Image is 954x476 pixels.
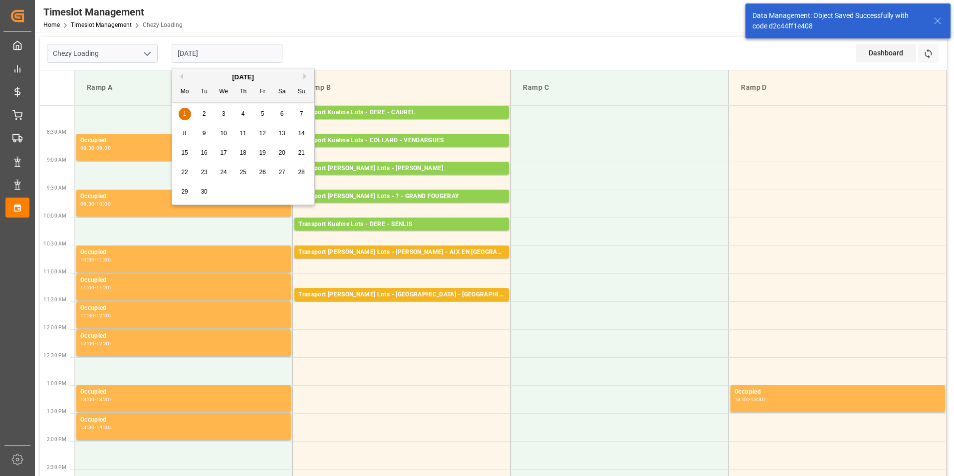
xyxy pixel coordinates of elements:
span: 2:30 PM [47,465,66,470]
div: Th [237,86,249,98]
span: 15 [181,149,188,156]
div: Choose Sunday, September 14th, 2025 [295,127,308,140]
div: 11:30 [80,313,95,318]
span: 23 [201,169,207,176]
div: Pallets: 1,TU: ,City: CARQUEFOU,Arrival: [DATE] 00:00:00 [298,174,505,182]
div: Choose Thursday, September 18th, 2025 [237,147,249,159]
span: 21 [298,149,304,156]
div: 14:00 [96,425,111,430]
div: Tu [198,86,211,98]
div: Choose Sunday, September 28th, 2025 [295,166,308,179]
div: Occupied [734,387,941,397]
div: Transport [PERSON_NAME] Lots - ? - GRAND FOUGERAY [298,192,505,202]
div: Timeslot Management [43,4,183,19]
span: 9 [203,130,206,137]
span: 1:00 PM [47,381,66,386]
div: Pallets: ,TU: 122,City: [GEOGRAPHIC_DATA],Arrival: [DATE] 00:00:00 [298,300,505,308]
span: 3 [222,110,226,117]
div: Choose Tuesday, September 30th, 2025 [198,186,211,198]
div: Choose Friday, September 19th, 2025 [256,147,269,159]
div: Pallets: 2,TU: 1221,City: [GEOGRAPHIC_DATA],Arrival: [DATE] 00:00:00 [298,230,505,238]
div: Choose Tuesday, September 9th, 2025 [198,127,211,140]
span: 8:30 AM [47,129,66,135]
div: Choose Friday, September 5th, 2025 [256,108,269,120]
div: - [95,397,96,402]
div: Su [295,86,308,98]
span: 9:30 AM [47,185,66,191]
div: Choose Thursday, September 11th, 2025 [237,127,249,140]
div: Ramp D [737,78,939,97]
span: 26 [259,169,265,176]
input: DD-MM-YYYY [172,44,282,63]
div: Dashboard [856,44,916,62]
div: 09:00 [96,146,111,150]
div: We [218,86,230,98]
span: 25 [239,169,246,176]
span: 12:30 PM [43,353,66,358]
span: 27 [278,169,285,176]
input: Type to search/select [47,44,158,63]
div: - [95,313,96,318]
div: Occupied [80,275,287,285]
span: 12:00 PM [43,325,66,330]
span: 22 [181,169,188,176]
div: Choose Saturday, September 20th, 2025 [276,147,288,159]
div: 09:30 [80,202,95,206]
div: 08:30 [80,146,95,150]
div: Choose Wednesday, September 3rd, 2025 [218,108,230,120]
div: Occupied [80,247,287,257]
div: - [95,285,96,290]
div: Sa [276,86,288,98]
div: Pallets: 20,TU: 464,City: [GEOGRAPHIC_DATA],Arrival: [DATE] 00:00:00 [298,146,505,154]
div: Choose Tuesday, September 16th, 2025 [198,147,211,159]
div: 13:00 [80,397,95,402]
span: 1 [183,110,187,117]
span: 9:00 AM [47,157,66,163]
span: 28 [298,169,304,176]
div: - [95,341,96,346]
div: 13:30 [750,397,765,402]
span: 2:00 PM [47,437,66,442]
span: 11:00 AM [43,269,66,274]
div: Choose Thursday, September 4th, 2025 [237,108,249,120]
div: 13:30 [96,397,111,402]
div: 12:00 [80,341,95,346]
div: Choose Friday, September 12th, 2025 [256,127,269,140]
span: 20 [278,149,285,156]
div: - [95,202,96,206]
button: open menu [139,46,154,61]
span: 4 [241,110,245,117]
span: 16 [201,149,207,156]
div: 13:00 [734,397,749,402]
span: 8 [183,130,187,137]
span: 11:30 AM [43,297,66,302]
div: 10:00 [96,202,111,206]
span: 13 [278,130,285,137]
div: Choose Sunday, September 7th, 2025 [295,108,308,120]
a: Timeslot Management [71,21,132,28]
button: Previous Month [177,73,183,79]
div: Choose Wednesday, September 17th, 2025 [218,147,230,159]
div: Pallets: 2,TU: 289,City: [GEOGRAPHIC_DATA],Arrival: [DATE] 00:00:00 [298,118,505,126]
div: Occupied [80,303,287,313]
div: Occupied [80,136,287,146]
div: Transport Kuehne Lots - COLLARD - VENDARGUES [298,136,505,146]
div: 11:30 [96,285,111,290]
span: 1:30 PM [47,409,66,414]
div: Mo [179,86,191,98]
div: Choose Monday, September 15th, 2025 [179,147,191,159]
div: month 2025-09 [175,104,311,202]
span: 29 [181,188,188,195]
div: 12:00 [96,313,111,318]
div: Transport [PERSON_NAME] Lots - [PERSON_NAME] [298,164,505,174]
div: Ramp B [301,78,502,97]
div: Choose Monday, September 1st, 2025 [179,108,191,120]
div: - [95,425,96,430]
div: Occupied [80,331,287,341]
div: 11:00 [80,285,95,290]
div: - [95,257,96,262]
div: Transport Kuehne Lots - DERE - SENLIS [298,220,505,230]
div: Choose Thursday, September 25th, 2025 [237,166,249,179]
div: Choose Saturday, September 6th, 2025 [276,108,288,120]
button: Next Month [303,73,309,79]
